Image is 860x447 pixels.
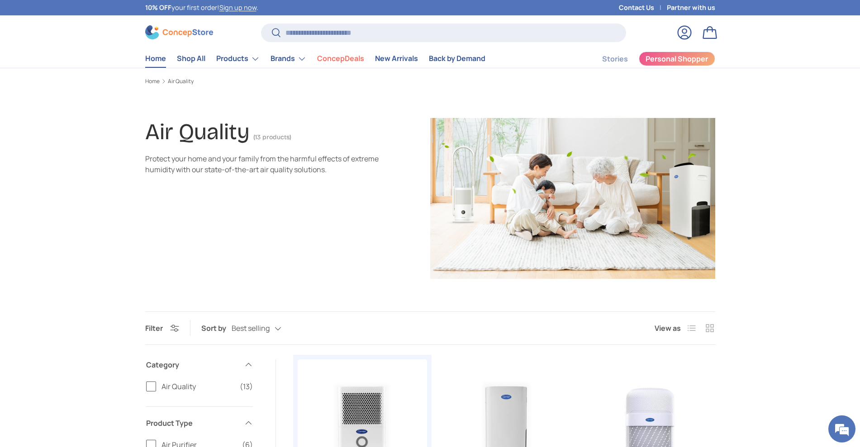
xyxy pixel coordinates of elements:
span: (13 products) [253,133,291,141]
a: ConcepDeals [317,50,364,67]
a: Contact Us [619,3,667,13]
summary: Products [211,50,265,68]
div: Protect your home and your family from the harmful effects of extreme humidity with our state-of-... [145,153,380,175]
a: Shop All [177,50,205,67]
span: Best selling [232,324,270,333]
a: Partner with us [667,3,715,13]
a: Stories [602,50,628,68]
a: Sign up now [219,3,257,12]
span: View as [655,323,681,334]
span: Personal Shopper [646,55,708,62]
a: Air Quality [168,79,194,84]
a: New Arrivals [375,50,418,67]
summary: Product Type [146,407,253,439]
nav: Breadcrumbs [145,77,715,85]
label: Sort by [201,323,232,334]
summary: Brands [265,50,312,68]
img: ConcepStore [145,25,213,39]
summary: Category [146,348,253,381]
button: Filter [145,323,179,333]
span: Product Type [146,418,238,428]
button: Best selling [232,320,299,336]
nav: Primary [145,50,485,68]
p: your first order! . [145,3,258,13]
span: Category [146,359,238,370]
span: Air Quality [162,381,234,392]
a: Personal Shopper [639,52,715,66]
span: Filter [145,323,163,333]
span: (13) [240,381,253,392]
strong: 10% OFF [145,3,171,12]
h1: Air Quality [145,118,250,145]
a: Home [145,50,166,67]
a: Home [145,79,160,84]
nav: Secondary [580,50,715,68]
img: Air Quality [430,118,715,279]
a: Back by Demand [429,50,485,67]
